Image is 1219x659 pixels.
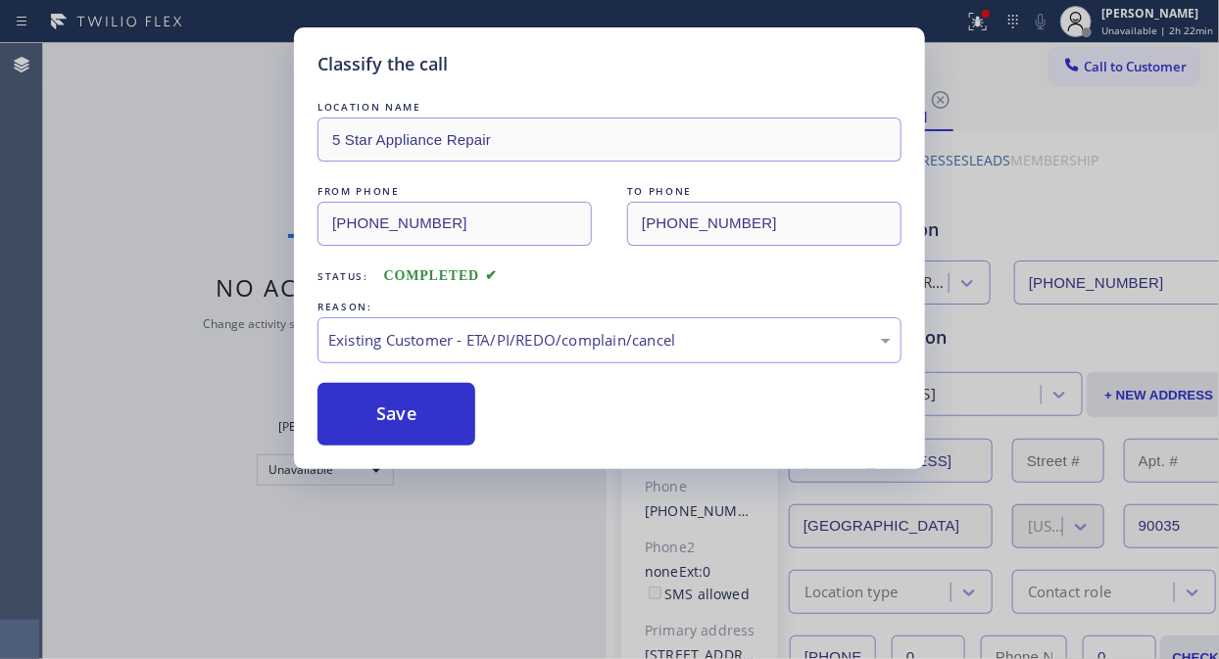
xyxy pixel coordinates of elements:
[317,383,475,446] button: Save
[384,268,498,283] span: COMPLETED
[317,202,592,246] input: From phone
[317,51,448,77] h5: Classify the call
[317,269,368,283] span: Status:
[317,97,902,118] div: LOCATION NAME
[317,181,592,202] div: FROM PHONE
[328,329,891,352] div: Existing Customer - ETA/PI/REDO/complain/cancel
[317,297,902,317] div: REASON:
[627,181,902,202] div: TO PHONE
[627,202,902,246] input: To phone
